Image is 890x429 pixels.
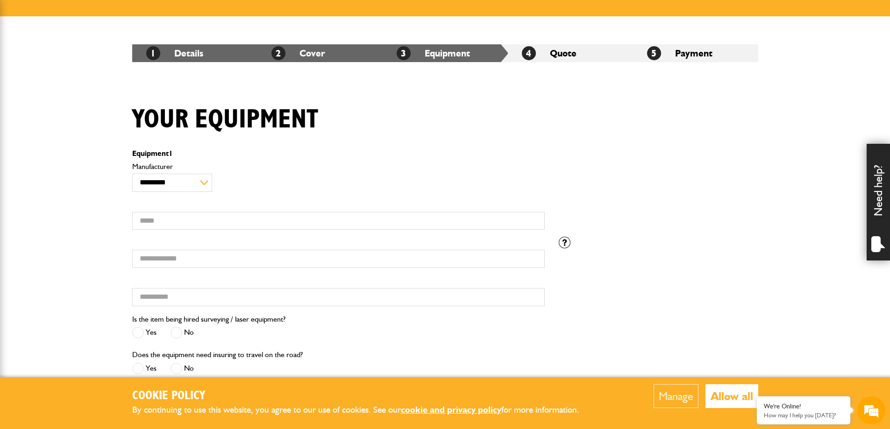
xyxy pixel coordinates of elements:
label: Yes [132,327,157,338]
span: 2 [271,46,285,60]
span: 1 [146,46,160,60]
p: How may I help you today? [764,412,843,419]
label: Does the equipment need insuring to travel on the road? [132,351,303,359]
span: 1 [169,149,173,158]
div: Need help? [867,144,890,260]
button: Allow all [705,384,758,408]
span: 4 [522,46,536,60]
label: Yes [132,363,157,374]
label: Manufacturer [132,163,545,170]
p: By continuing to use this website, you agree to our use of cookies. See our for more information. [132,403,595,417]
span: 3 [397,46,411,60]
li: Quote [508,44,633,62]
a: 2Cover [271,48,325,59]
label: Is the item being hired surveying / laser equipment? [132,316,285,323]
button: Manage [654,384,698,408]
p: Equipment [132,150,545,157]
div: We're Online! [764,402,843,410]
h1: Your equipment [132,104,318,135]
li: Equipment [383,44,508,62]
label: No [171,363,194,374]
span: 5 [647,46,661,60]
a: cookie and privacy policy [401,404,501,415]
li: Payment [633,44,758,62]
a: 1Details [146,48,203,59]
label: No [171,327,194,338]
h2: Cookie Policy [132,389,595,403]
